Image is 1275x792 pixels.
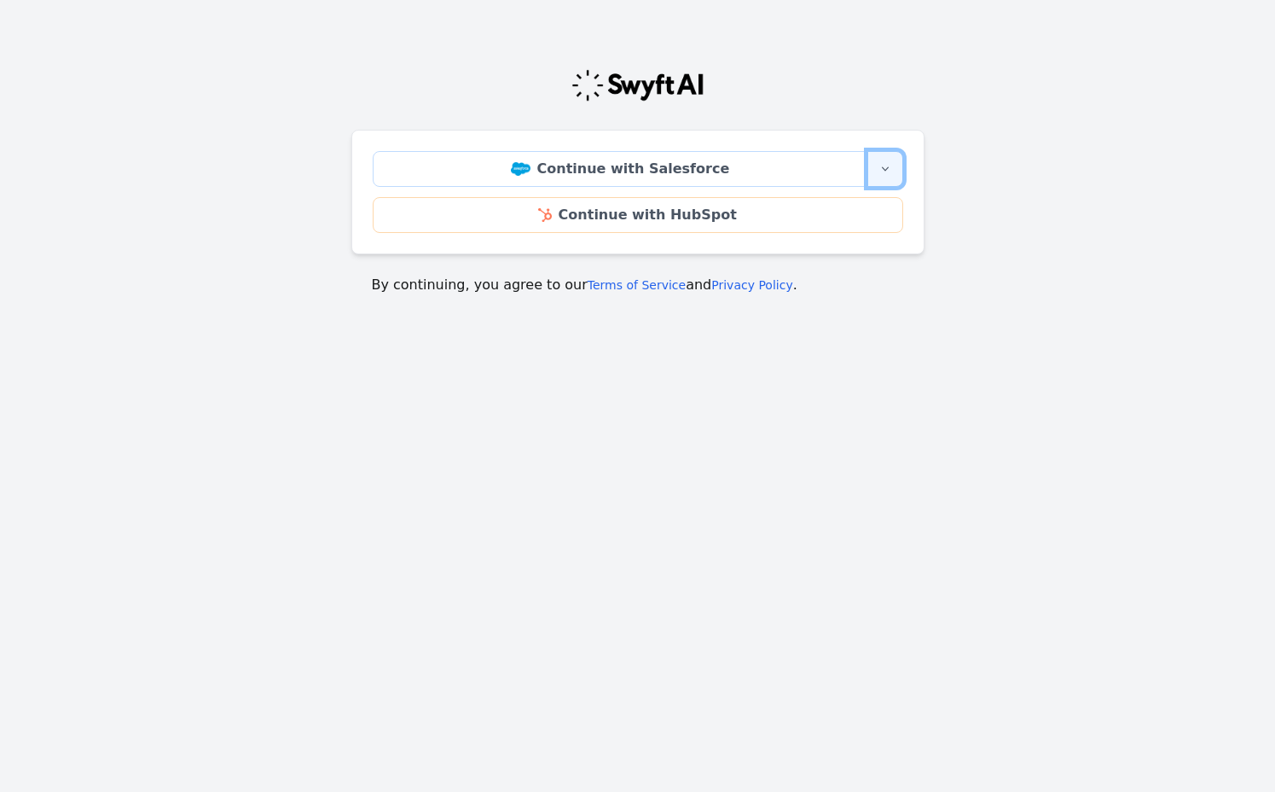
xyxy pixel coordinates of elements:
a: Continue with Salesforce [373,151,868,187]
a: Continue with HubSpot [373,197,903,233]
p: By continuing, you agree to our and . [372,275,904,295]
img: Salesforce [511,162,530,176]
a: Privacy Policy [711,278,792,292]
img: Swyft Logo [571,68,705,102]
a: Terms of Service [588,278,686,292]
img: HubSpot [538,208,551,222]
